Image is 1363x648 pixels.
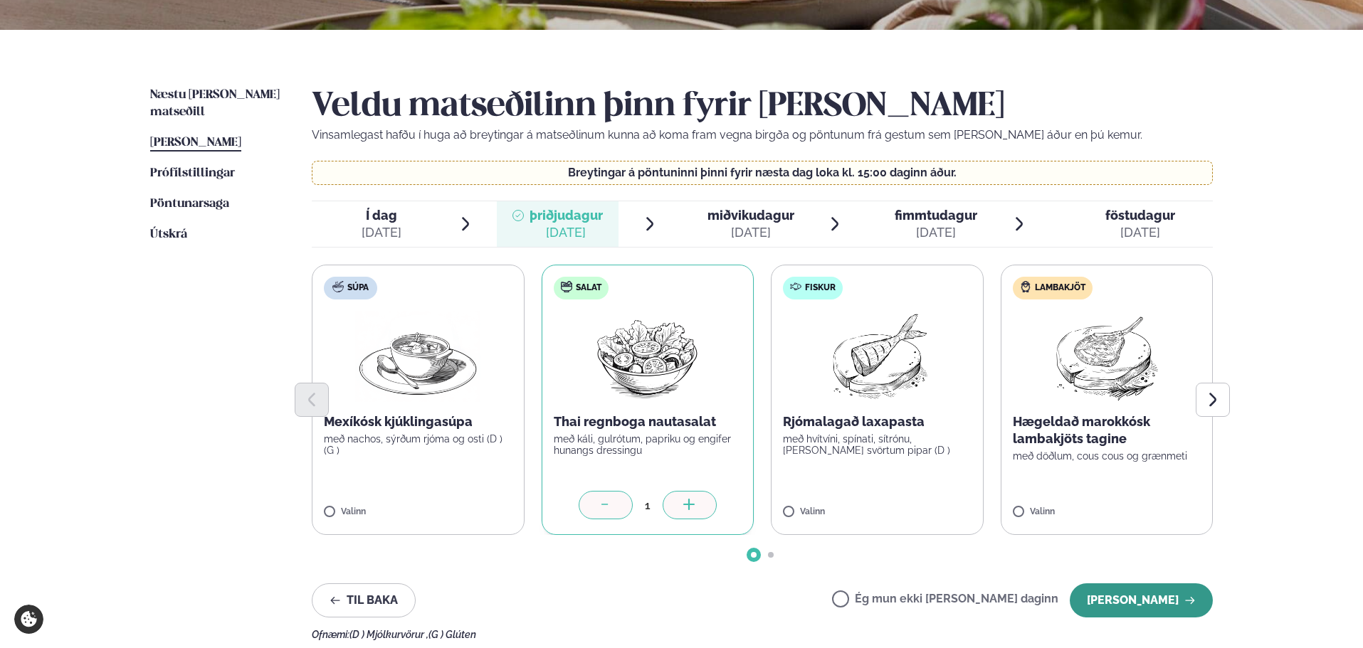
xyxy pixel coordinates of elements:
[355,311,480,402] img: Soup.png
[324,413,512,430] p: Mexíkósk kjúklingasúpa
[554,433,742,456] p: með káli, gulrótum, papriku og engifer hunangs dressingu
[312,127,1213,144] p: Vinsamlegast hafðu í huga að breytingar á matseðlinum kunna að koma fram vegna birgða og pöntunum...
[783,433,972,456] p: með hvítvíni, spínati, sítrónu, [PERSON_NAME] svörtum pipar (D )
[814,311,940,402] img: Fish.png
[312,87,1213,127] h2: Veldu matseðilinn þinn fyrir [PERSON_NAME]
[1013,450,1201,462] p: með döðlum, cous cous og grænmeti
[362,207,401,224] span: Í dag
[312,629,1213,640] div: Ofnæmi:
[707,224,794,241] div: [DATE]
[633,497,663,514] div: 1
[150,196,229,213] a: Pöntunarsaga
[707,208,794,223] span: miðvikudagur
[428,629,476,640] span: (G ) Glúten
[768,552,774,558] span: Go to slide 2
[150,87,283,121] a: Næstu [PERSON_NAME] matseðill
[1020,281,1031,292] img: Lamb.svg
[1105,224,1175,241] div: [DATE]
[150,198,229,210] span: Pöntunarsaga
[332,281,344,292] img: soup.svg
[530,224,603,241] div: [DATE]
[327,167,1199,179] p: Breytingar á pöntuninni þinni fyrir næsta dag loka kl. 15:00 daginn áður.
[324,433,512,456] p: með nachos, sýrðum rjóma og osti (D ) (G )
[349,629,428,640] span: (D ) Mjólkurvörur ,
[150,226,187,243] a: Útskrá
[1070,583,1213,617] button: [PERSON_NAME]
[576,282,601,294] span: Salat
[554,413,742,430] p: Thai regnboga nautasalat
[584,311,710,402] img: Salad.png
[790,281,801,292] img: fish.svg
[295,383,329,417] button: Previous slide
[362,224,401,241] div: [DATE]
[150,165,235,182] a: Prófílstillingar
[895,224,977,241] div: [DATE]
[530,208,603,223] span: þriðjudagur
[150,89,280,118] span: Næstu [PERSON_NAME] matseðill
[805,282,836,294] span: Fiskur
[14,605,43,634] a: Cookie settings
[1013,413,1201,447] p: Hægeldað marokkósk lambakjöts tagine
[561,281,572,292] img: salad.svg
[1196,383,1230,417] button: Next slide
[312,583,416,617] button: Til baka
[783,413,972,430] p: Rjómalagað laxapasta
[895,208,977,223] span: fimmtudagur
[150,134,241,152] a: [PERSON_NAME]
[751,552,757,558] span: Go to slide 1
[150,228,187,240] span: Útskrá
[1043,311,1169,402] img: Lamb-Meat.png
[150,167,235,179] span: Prófílstillingar
[1035,282,1085,294] span: Lambakjöt
[347,282,369,294] span: Súpa
[150,137,241,149] span: [PERSON_NAME]
[1105,208,1175,223] span: föstudagur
